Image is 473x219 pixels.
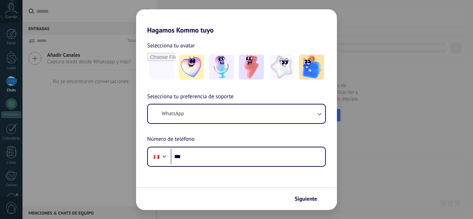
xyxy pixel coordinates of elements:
div: Peru: + 51 [150,149,163,164]
h2: Hagamos Kommo tuyo [136,9,337,34]
span: WhatsApp [162,110,184,117]
button: Siguiente [292,193,327,205]
img: -1.jpeg [179,55,204,80]
span: Selecciona tu avatar [147,41,195,50]
span: Número de teléfono [147,135,195,144]
img: -4.jpeg [269,55,294,80]
button: WhatsApp [148,104,325,123]
span: Siguiente [295,197,317,201]
img: -3.jpeg [239,55,264,80]
span: Selecciona tu preferencia de soporte [147,92,234,101]
img: -5.jpeg [299,55,324,80]
img: -2.jpeg [209,55,234,80]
